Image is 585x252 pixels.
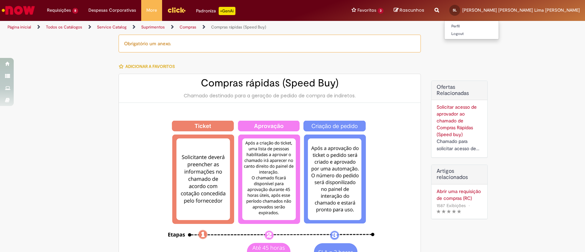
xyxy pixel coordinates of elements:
a: Abrir uma requisição de compras (RC) [437,188,482,202]
span: SL [453,8,457,12]
span: Rascunhos [400,7,424,13]
span: 8 [72,8,78,14]
span: Adicionar a Favoritos [125,64,175,69]
a: Compras rápidas (Speed Buy) [211,24,266,30]
div: Chamado destinado para a geração de pedido de compra de indiretos. [126,92,414,99]
a: Rascunhos [394,7,424,14]
span: Favoritos [357,7,376,14]
div: Chamado para solicitar acesso de aprovador ao ticket de Speed buy [437,138,482,152]
span: [PERSON_NAME] [PERSON_NAME] Lima [PERSON_NAME] [462,7,580,13]
a: Logout [444,30,499,38]
h2: Ofertas Relacionadas [437,84,482,96]
span: Despesas Corporativas [88,7,136,14]
a: Perfil [444,23,499,30]
a: Página inicial [8,24,31,30]
span: 1587 Exibições [437,203,466,208]
a: Suprimentos [141,24,165,30]
img: click_logo_yellow_360x200.png [167,5,186,15]
a: Todos os Catálogos [46,24,82,30]
div: Obrigatório um anexo. [119,35,421,52]
ul: Trilhas de página [5,21,385,34]
h2: Compras rápidas (Speed Buy) [126,77,414,89]
a: Solicitar acesso de aprovador ao chamado de Compras Rápidas (Speed buy) [437,104,477,137]
div: Padroniza [196,7,235,15]
span: More [146,7,157,14]
h3: Artigos relacionados [437,168,482,180]
span: 3 [378,8,383,14]
img: ServiceNow [1,3,36,17]
div: Ofertas Relacionadas [431,81,488,158]
a: Service Catalog [97,24,126,30]
span: Requisições [47,7,71,14]
span: • [467,201,471,210]
p: +GenAi [219,7,235,15]
button: Adicionar a Favoritos [119,59,179,74]
a: Compras [180,24,196,30]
